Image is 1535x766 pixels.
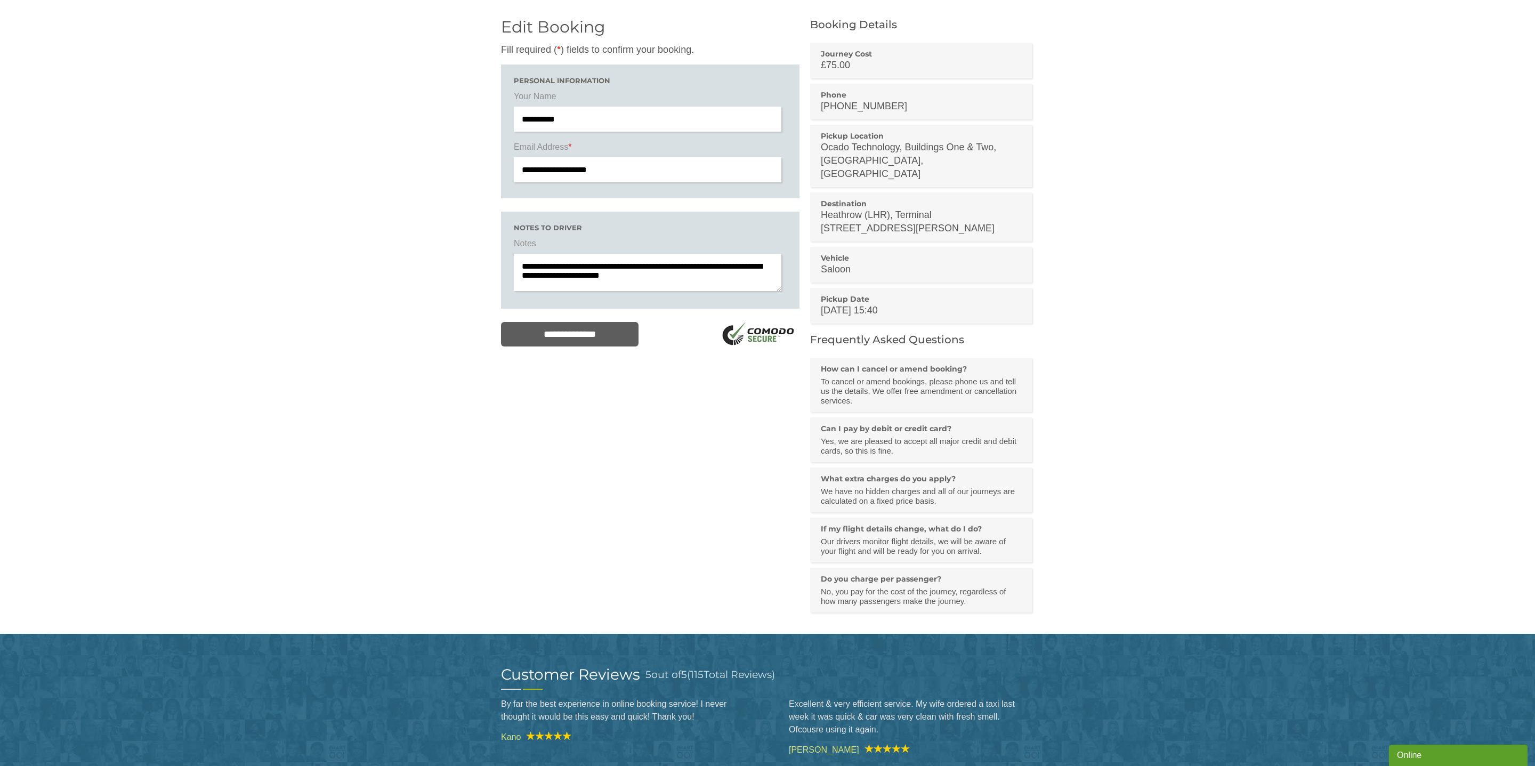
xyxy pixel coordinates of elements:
[821,199,1021,208] h3: Destination
[821,364,1021,374] h3: How can I cancel or amend booking?
[821,294,1021,304] h3: Pickup Date
[718,322,799,348] img: SSL Logo
[501,690,746,731] blockquote: By far the best experience in online booking service! I never thought it would be this easy and q...
[821,263,1021,276] p: Saloon
[821,253,1021,263] h3: Vehicle
[501,667,640,682] h2: Customer Reviews
[859,744,910,753] img: A1 Taxis Review
[514,224,787,231] h3: Notes to driver
[514,91,787,107] label: Your Name
[821,424,1021,433] h3: Can I pay by debit or credit card?
[821,90,1021,100] h3: Phone
[521,731,571,740] img: A1 Taxis Review
[501,19,799,35] h2: Edit Booking
[690,668,704,681] span: 115
[821,587,1021,606] p: No, you pay for the cost of the journey, regardless of how many passengers make the journey.
[821,474,1021,483] h3: What extra charges do you apply?
[821,59,1021,72] p: £75.00
[514,141,787,157] label: Email Address
[821,304,1021,317] p: [DATE] 15:40
[1389,743,1530,766] iframe: chat widget
[789,744,1034,754] cite: [PERSON_NAME]
[501,731,746,741] cite: Kano
[810,334,1034,345] h2: Frequently Asked Questions
[821,437,1021,456] p: Yes, we are pleased to accept all major credit and debit cards, so this is fine.
[821,487,1021,506] p: We have no hidden charges and all of our journeys are calculated on a fixed price basis.
[821,537,1021,556] p: Our drivers monitor flight details, we will be aware of your flight and will be ready for you on ...
[821,208,1021,235] p: Heathrow (LHR), Terminal [STREET_ADDRESS][PERSON_NAME]
[821,100,1021,113] p: [PHONE_NUMBER]
[501,43,799,57] p: Fill required ( ) fields to confirm your booking.
[514,238,787,254] label: Notes
[681,668,687,681] span: 5
[514,77,787,84] h3: Personal Information
[821,574,1021,584] h3: Do you charge per passenger?
[789,690,1034,744] blockquote: Excellent & very efficient service. My wife ordered a taxi last week it was quick & car was very ...
[821,131,1021,141] h3: Pickup Location
[645,668,651,681] span: 5
[821,524,1021,534] h3: If my flight details change, what do I do?
[821,377,1021,406] p: To cancel or amend bookings, please phone us and tell us the details. We offer free amendment or ...
[821,49,1021,59] h3: Journey Cost
[645,667,775,682] h3: out of ( Total Reviews)
[821,141,1021,181] p: Ocado Technology, Buildings One & Two, [GEOGRAPHIC_DATA], [GEOGRAPHIC_DATA]
[810,19,1034,30] h2: Booking Details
